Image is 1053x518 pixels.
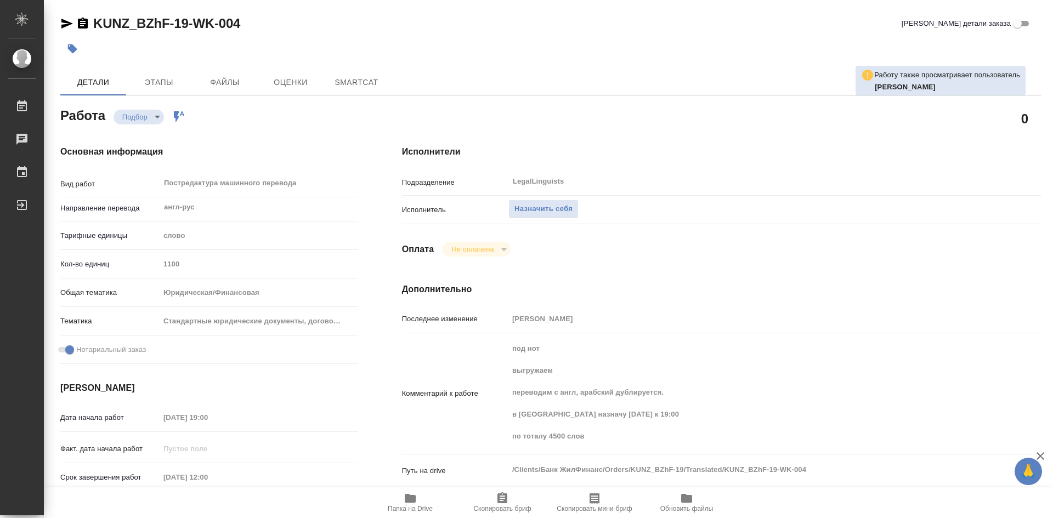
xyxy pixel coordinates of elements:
[199,76,251,89] span: Файлы
[60,203,160,214] p: Направление перевода
[402,145,1041,158] h4: Исполнители
[160,409,256,425] input: Пустое поле
[160,312,358,331] div: Стандартные юридические документы, договоры, уставы
[557,505,632,513] span: Скопировать мини-бриф
[60,443,160,454] p: Факт. дата начала работ
[114,110,164,124] div: Подбор
[60,412,160,423] p: Дата начала работ
[330,76,383,89] span: SmartCat
[1019,460,1038,483] span: 🙏
[641,487,733,518] button: Обновить файлы
[448,244,497,254] button: Не оплачена
[60,382,358,395] h4: [PERSON_NAME]
[514,203,573,215] span: Назначить себя
[264,76,317,89] span: Оценки
[160,469,256,485] input: Пустое поле
[76,17,89,30] button: Скопировать ссылку
[119,112,151,122] button: Подбор
[364,487,456,518] button: Папка на Drive
[160,441,256,457] input: Пустое поле
[160,226,358,245] div: слово
[508,200,579,219] button: Назначить себя
[402,465,508,476] p: Путь на drive
[76,344,146,355] span: Нотариальный заказ
[160,256,358,272] input: Пустое поле
[60,37,84,61] button: Добавить тэг
[60,287,160,298] p: Общая тематика
[402,243,434,256] h4: Оплата
[660,505,714,513] span: Обновить файлы
[60,145,358,158] h4: Основная информация
[548,487,641,518] button: Скопировать мини-бриф
[93,16,240,31] a: KUNZ_BZhF-19-WK-004
[388,505,433,513] span: Папка на Drive
[67,76,120,89] span: Детали
[402,204,508,215] p: Исполнитель
[508,311,988,327] input: Пустое поле
[443,242,510,257] div: Подбор
[902,18,1011,29] span: [PERSON_NAME] детали заказа
[508,339,988,446] textarea: под нот выгружаем переводим с англ, арабский дублируется. в [GEOGRAPHIC_DATA] назначу [DATE] к 19...
[60,179,160,190] p: Вид работ
[60,472,160,483] p: Срок завершения работ
[402,388,508,399] p: Комментарий к работе
[402,283,1041,296] h4: Дополнительно
[60,105,105,124] h2: Работа
[456,487,548,518] button: Скопировать бриф
[402,177,508,188] p: Подразделение
[60,17,73,30] button: Скопировать ссылку для ЯМессенджера
[60,259,160,270] p: Кол-во единиц
[473,505,531,513] span: Скопировать бриф
[402,314,508,325] p: Последнее изменение
[160,283,358,302] div: Юридическая/Финансовая
[1021,109,1028,128] h2: 0
[60,230,160,241] p: Тарифные единицы
[60,316,160,327] p: Тематика
[1015,458,1042,485] button: 🙏
[508,460,988,479] textarea: /Clients/Банк ЖилФинанс/Orders/KUNZ_BZhF-19/Translated/KUNZ_BZhF-19-WK-004
[133,76,185,89] span: Этапы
